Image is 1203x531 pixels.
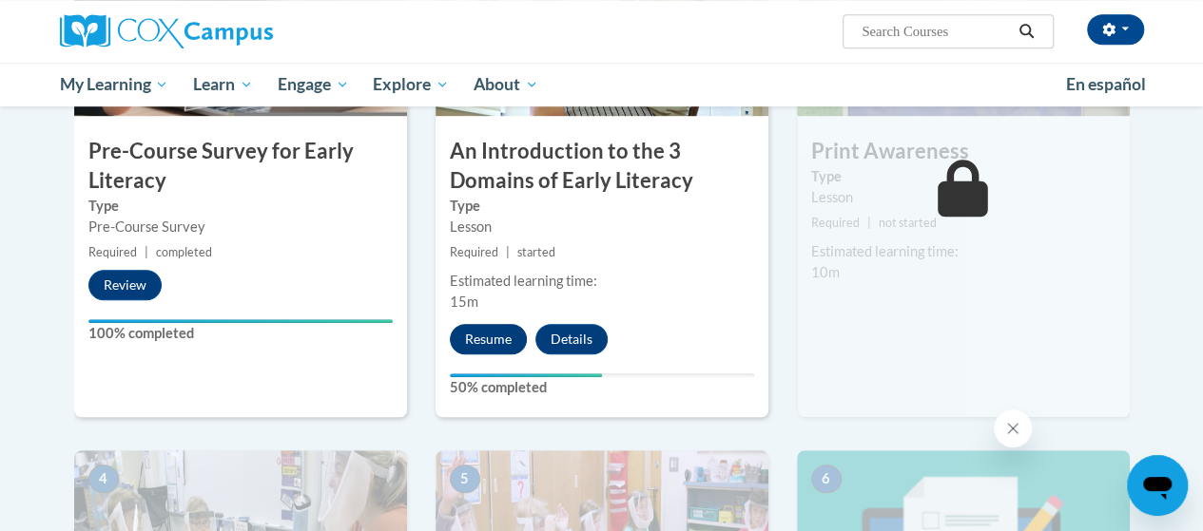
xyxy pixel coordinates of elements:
[867,216,871,230] span: |
[811,241,1116,262] div: Estimated learning time:
[1012,20,1040,43] button: Search
[278,73,349,96] span: Engage
[46,63,1158,106] div: Main menu
[74,137,407,196] h3: Pre-Course Survey for Early Literacy
[48,63,182,106] a: My Learning
[88,319,393,323] div: Your progress
[450,324,527,354] button: Resume
[181,63,265,106] a: Learn
[88,245,137,259] span: Required
[811,216,860,230] span: Required
[373,73,449,96] span: Explore
[450,271,754,292] div: Estimated learning time:
[88,323,393,344] label: 100% completed
[811,264,840,280] span: 10m
[811,187,1116,208] div: Lesson
[450,377,754,398] label: 50% completed
[797,137,1130,166] h3: Print Awareness
[474,73,538,96] span: About
[360,63,461,106] a: Explore
[461,63,551,106] a: About
[860,20,1012,43] input: Search Courses
[11,13,154,28] span: Hi. How can we help?
[517,245,555,259] span: started
[60,14,273,48] img: Cox Campus
[535,324,608,354] button: Details
[145,245,148,259] span: |
[436,137,768,196] h3: An Introduction to the 3 Domains of Early Literacy
[88,196,393,217] label: Type
[450,294,478,310] span: 15m
[450,217,754,237] div: Lesson
[265,63,361,106] a: Engage
[88,465,119,493] span: 4
[450,373,602,377] div: Your progress
[811,465,842,493] span: 6
[994,409,1032,447] iframe: Close message
[1127,455,1188,516] iframe: Button to launch messaging window
[879,216,937,230] span: not started
[156,245,212,259] span: completed
[450,245,498,259] span: Required
[88,270,162,300] button: Review
[88,217,393,237] div: Pre-Course Survey
[450,196,754,217] label: Type
[59,73,168,96] span: My Learning
[450,465,480,493] span: 5
[1087,14,1144,45] button: Account Settings
[1054,65,1158,104] a: En español
[506,245,510,259] span: |
[60,14,402,48] a: Cox Campus
[811,166,1116,187] label: Type
[1066,74,1146,94] span: En español
[193,73,253,96] span: Learn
